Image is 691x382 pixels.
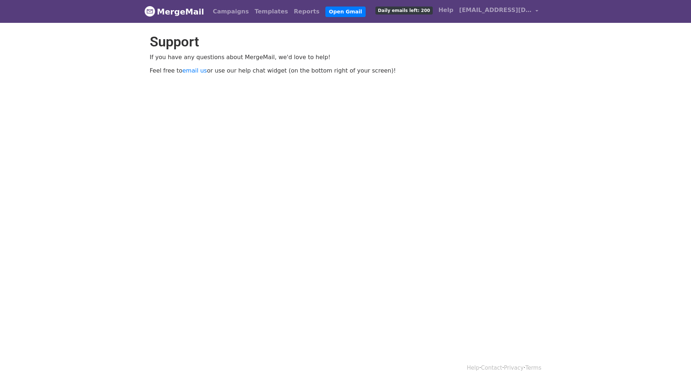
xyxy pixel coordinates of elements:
a: MergeMail [144,4,204,19]
span: [EMAIL_ADDRESS][DOMAIN_NAME] [459,6,532,15]
h1: Support [150,34,542,50]
p: Feel free to or use our help chat widget (on the bottom right of your screen)! [150,67,542,74]
a: Contact [481,365,502,371]
a: Campaigns [210,4,252,19]
a: Reports [291,4,322,19]
a: Privacy [504,365,523,371]
a: Help [436,3,456,17]
a: Daily emails left: 200 [373,3,436,17]
p: If you have any questions about MergeMail, we'd love to help! [150,53,542,61]
a: Open Gmail [325,7,366,17]
img: MergeMail logo [144,6,155,17]
a: Templates [252,4,291,19]
a: Terms [525,365,541,371]
span: Daily emails left: 200 [375,7,433,15]
a: [EMAIL_ADDRESS][DOMAIN_NAME] [456,3,541,20]
a: email us [182,67,207,74]
a: Help [467,365,479,371]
